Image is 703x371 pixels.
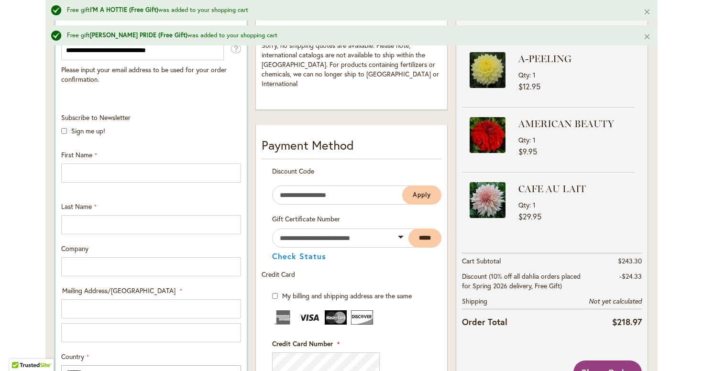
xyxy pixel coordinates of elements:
[518,146,537,156] span: $9.95
[61,352,84,361] span: Country
[7,337,34,364] iframe: Launch Accessibility Center
[351,310,373,325] img: Discover
[618,256,642,265] span: $243.30
[518,211,541,221] span: $29.95
[61,65,227,84] span: Please input your email address to be used for your order confirmation.
[518,117,632,131] strong: AMERICAN BEAUTY
[533,70,536,79] span: 1
[272,310,294,325] img: American Express
[470,52,505,88] img: A-PEELING
[533,200,536,209] span: 1
[90,6,158,14] strong: I'M A HOTTIE (Free Gift)
[518,52,632,65] strong: A-PEELING
[62,286,176,295] span: Mailing Address/[GEOGRAPHIC_DATA]
[402,185,441,205] button: Apply
[612,316,642,327] span: $218.97
[61,244,88,253] span: Company
[413,191,431,199] span: Apply
[262,270,295,279] span: Credit Card
[298,310,320,325] img: Visa
[325,310,347,325] img: MasterCard
[61,202,92,211] span: Last Name
[67,6,629,15] div: Free gift was added to your shopping cart
[462,253,582,269] th: Cart Subtotal
[470,182,505,218] img: CAFE AU LAIT
[462,272,581,290] span: Discount (10% off all dahlia orders placed for Spring 2026 delivery, Free Gift)
[61,150,92,159] span: First Name
[619,272,642,281] span: -$24.33
[272,252,326,260] button: Check Status
[462,315,507,328] strong: Order Total
[518,81,540,91] span: $12.95
[262,136,441,159] div: Payment Method
[589,297,642,306] span: Not yet calculated
[518,135,529,144] span: Qty
[61,113,131,122] span: Subscribe to Newsletter
[518,182,632,196] strong: CAFE AU LAIT
[282,291,412,300] span: My billing and shipping address are the same
[90,31,187,39] strong: [PERSON_NAME] PRIDE (Free Gift)
[470,117,505,153] img: AMERICAN BEAUTY
[272,339,333,348] span: Credit Card Number
[67,31,629,40] div: Free gift was added to your shopping cart
[272,166,314,175] span: Discount Code
[462,296,487,306] span: Shipping
[518,70,529,79] span: Qty
[262,41,439,88] span: Sorry, no shipping quotes are available. Please note, international catalogs are not available to...
[518,200,529,209] span: Qty
[533,135,536,144] span: 1
[272,214,340,223] span: Gift Certificate Number
[71,126,105,135] label: Sign me up!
